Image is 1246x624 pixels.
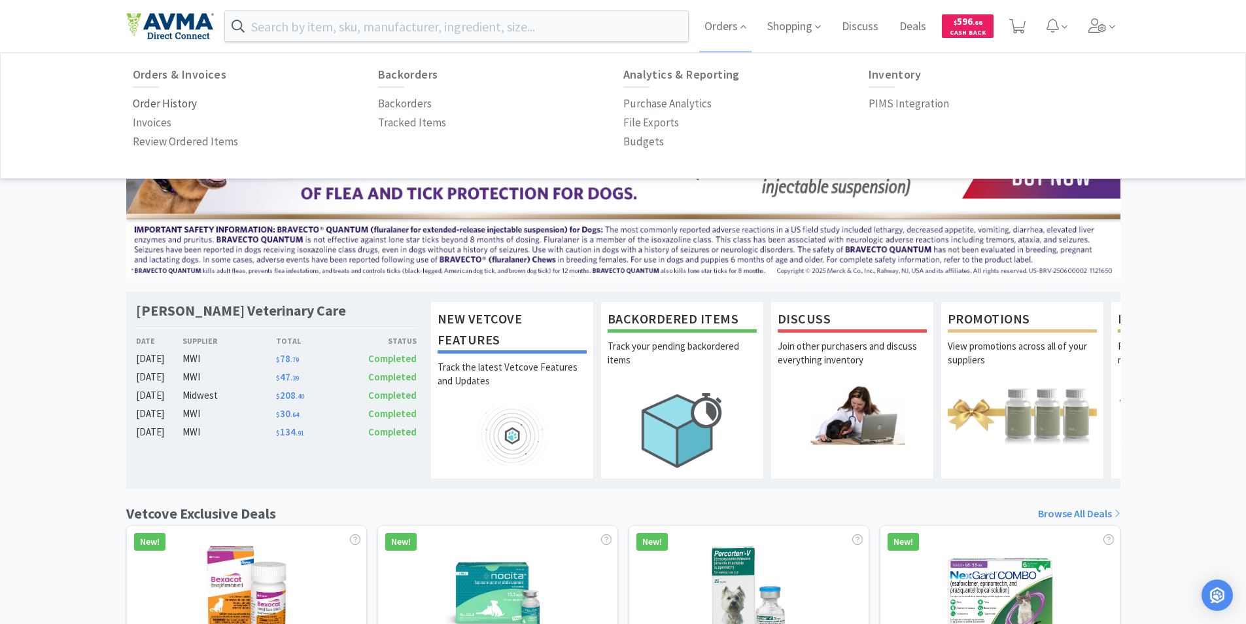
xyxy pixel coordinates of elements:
[438,360,587,406] p: Track the latest Vetcove Features and Updates
[623,132,664,151] a: Budgets
[296,429,304,437] span: . 91
[600,301,764,479] a: Backordered ItemsTrack your pending backordered items
[182,369,276,385] div: MWI
[623,114,679,132] p: File Exports
[290,356,299,364] span: . 79
[276,392,280,401] span: $
[136,388,417,403] a: [DATE]Midwest$208.40Completed
[133,113,171,132] a: Invoices
[368,426,417,438] span: Completed
[136,335,183,347] div: Date
[378,95,432,113] p: Backorders
[182,335,276,347] div: Supplier
[608,308,757,333] h1: Backordered Items
[941,301,1104,479] a: PromotionsView promotions across all of your suppliers
[136,351,183,367] div: [DATE]
[276,411,280,419] span: $
[954,15,982,28] span: 596
[778,339,927,385] p: Join other purchasers and discuss everything inventory
[347,335,417,347] div: Status
[438,308,587,354] h1: New Vetcove Features
[225,11,689,41] input: Search by item, sku, manufacturer, ingredient, size...
[276,352,299,365] span: 78
[133,133,238,151] p: Review Ordered Items
[950,29,986,38] span: Cash Back
[126,79,1120,278] img: 3ffb5edee65b4d9ab6d7b0afa510b01f.jpg
[276,335,347,347] div: Total
[623,95,712,113] p: Purchase Analytics
[368,371,417,383] span: Completed
[368,352,417,365] span: Completed
[133,132,238,151] a: Review Ordered Items
[869,68,1114,81] h6: Inventory
[973,18,982,27] span: . 66
[136,424,183,440] div: [DATE]
[948,385,1097,445] img: hero_promotions.png
[296,392,304,401] span: . 40
[182,351,276,367] div: MWI
[378,114,446,132] p: Tracked Items
[276,371,299,383] span: 47
[276,374,280,382] span: $
[290,374,299,382] span: . 39
[869,94,949,113] a: PIMS Integration
[276,429,280,437] span: $
[608,385,757,475] img: hero_backorders.png
[182,406,276,422] div: MWI
[182,388,276,403] div: Midwest
[133,114,171,132] p: Invoices
[378,94,432,113] a: Backorders
[378,68,623,81] h6: Backorders
[869,95,949,113] p: PIMS Integration
[1038,505,1120,523] a: Browse All Deals
[368,389,417,401] span: Completed
[290,411,299,419] span: . 64
[623,68,869,81] h6: Analytics & Reporting
[623,94,712,113] a: Purchase Analytics
[942,9,994,44] a: $596.66Cash Back
[136,351,417,367] a: [DATE]MWI$78.79Completed
[133,95,197,113] p: Order History
[948,339,1097,385] p: View promotions across all of your suppliers
[1202,579,1233,611] div: Open Intercom Messenger
[368,407,417,420] span: Completed
[136,369,417,385] a: [DATE]MWI$47.39Completed
[954,18,957,27] span: $
[136,406,183,422] div: [DATE]
[136,424,417,440] a: [DATE]MWI$134.91Completed
[276,407,299,420] span: 30
[136,369,183,385] div: [DATE]
[126,502,276,525] h1: Vetcove Exclusive Deals
[438,406,587,466] img: hero_feature_roadmap.png
[133,94,197,113] a: Order History
[276,356,280,364] span: $
[430,301,594,479] a: New Vetcove FeaturesTrack the latest Vetcove Features and Updates
[837,21,884,33] a: Discuss
[133,68,378,81] h6: Orders & Invoices
[608,339,757,385] p: Track your pending backordered items
[136,406,417,422] a: [DATE]MWI$30.64Completed
[276,426,304,438] span: 134
[136,301,346,320] h1: [PERSON_NAME] Veterinary Care
[894,21,931,33] a: Deals
[778,308,927,333] h1: Discuss
[276,389,304,401] span: 208
[378,113,446,132] a: Tracked Items
[136,388,183,403] div: [DATE]
[770,301,934,479] a: DiscussJoin other purchasers and discuss everything inventory
[182,424,276,440] div: MWI
[623,133,664,151] p: Budgets
[126,12,214,40] img: e4e33dab9f054f5782a47901c742baa9_102.png
[623,113,679,132] a: File Exports
[948,308,1097,333] h1: Promotions
[778,385,927,445] img: hero_discuss.png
